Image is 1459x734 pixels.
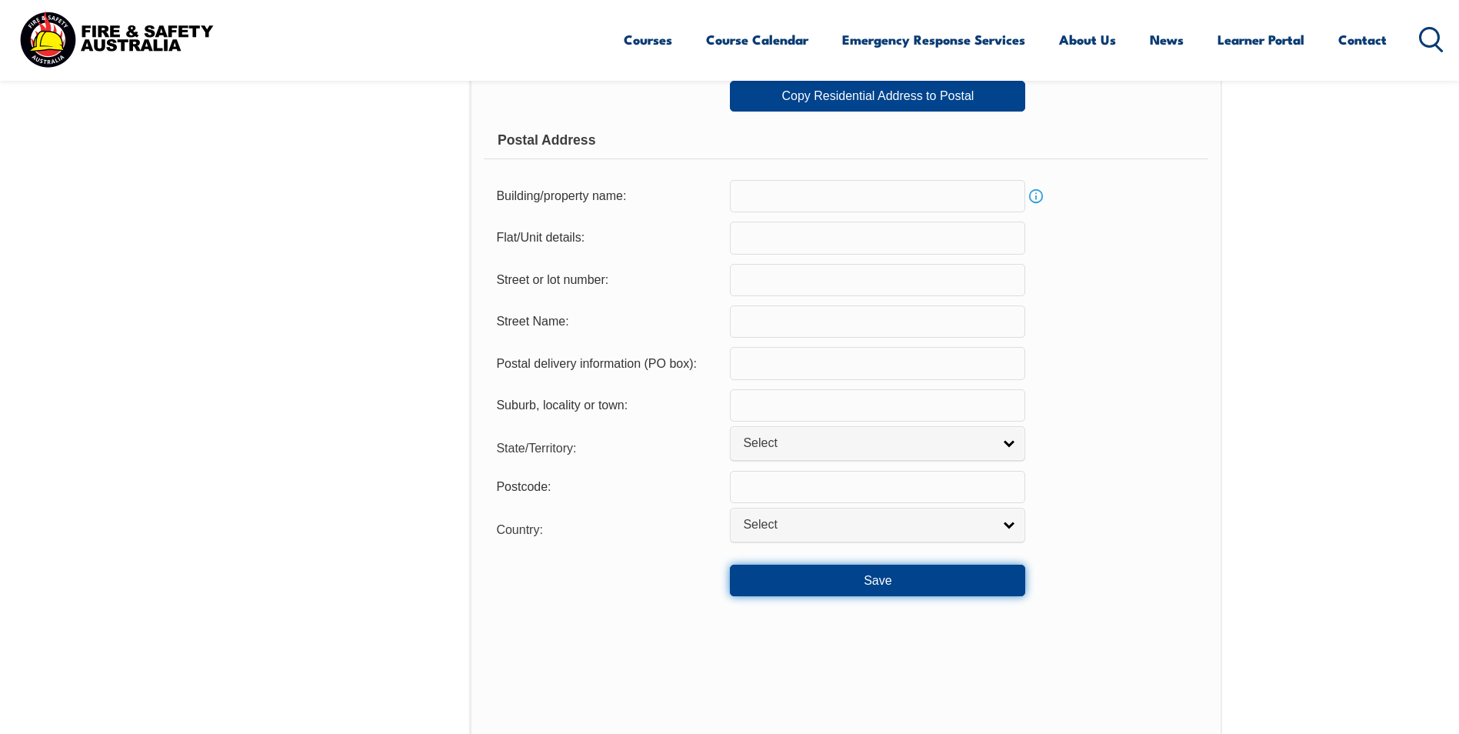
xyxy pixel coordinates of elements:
div: Street or lot number: [484,265,730,295]
div: Street Name: [484,307,730,336]
a: Copy Residential Address to Postal [730,81,1025,112]
a: Contact [1338,19,1387,60]
div: Flat/Unit details: [484,223,730,252]
a: About Us [1059,19,1116,60]
span: Country: [496,523,542,536]
div: Postal Address [484,121,1208,159]
a: Emergency Response Services [842,19,1025,60]
a: Info [1025,185,1047,207]
div: Postal delivery information (PO box): [484,349,730,378]
div: Suburb, locality or town: [484,391,730,420]
a: Learner Portal [1217,19,1304,60]
a: Course Calendar [706,19,808,60]
span: State/Territory: [496,442,576,455]
button: Save [730,565,1025,596]
span: Select [743,435,992,452]
a: Courses [624,19,672,60]
div: Postcode: [484,472,730,502]
a: News [1150,19,1184,60]
span: Select [743,517,992,533]
div: Building/property name: [484,182,730,211]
